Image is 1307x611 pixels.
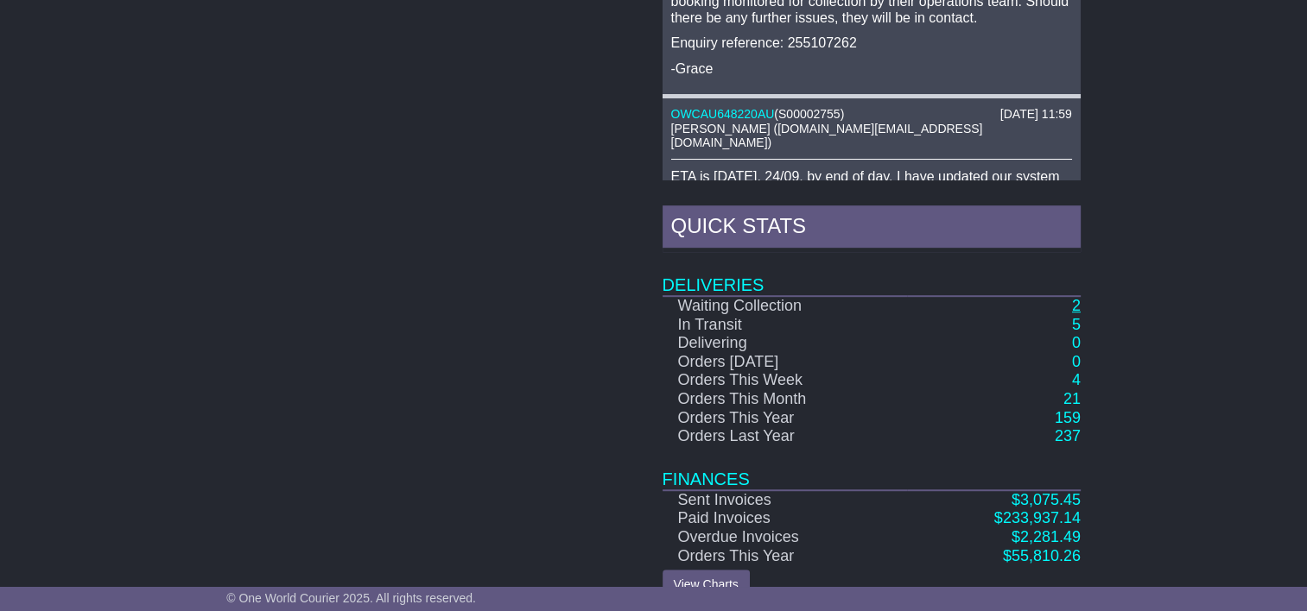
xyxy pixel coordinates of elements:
[663,205,1081,252] div: Quick Stats
[663,490,908,510] td: Sent Invoices
[671,35,1072,51] p: Enquiry reference: 255107262
[671,168,1072,201] p: ETA is [DATE], 24/09, by end of day. I have updated our system to reflect this information.
[1072,334,1081,351] a: 0
[1020,491,1081,508] span: 3,075.45
[226,591,476,605] span: © One World Courier 2025. All rights reserved.
[663,334,908,353] td: Delivering
[1003,547,1081,564] a: $55,810.26
[1020,528,1081,545] span: 2,281.49
[1003,509,1081,526] span: 233,937.14
[663,446,1081,490] td: Finances
[1063,390,1081,407] a: 21
[1055,427,1081,444] a: 237
[1072,297,1081,314] a: 2
[663,296,908,316] td: Waiting Collection
[663,390,908,409] td: Orders This Month
[1072,316,1081,333] a: 5
[663,409,908,428] td: Orders This Year
[1072,353,1081,370] a: 0
[663,371,908,390] td: Orders This Week
[994,509,1081,526] a: $233,937.14
[671,122,983,150] span: [PERSON_NAME] ([DOMAIN_NAME][EMAIL_ADDRESS][DOMAIN_NAME])
[671,107,1072,122] div: ( )
[663,528,908,547] td: Overdue Invoices
[1000,107,1072,122] div: [DATE] 11:59
[1012,547,1081,564] span: 55,810.26
[778,107,841,121] span: S00002755
[663,316,908,335] td: In Transit
[663,547,908,566] td: Orders This Year
[1012,491,1081,508] a: $3,075.45
[663,570,750,600] a: View Charts
[1055,409,1081,426] a: 159
[663,252,1081,296] td: Deliveries
[663,353,908,372] td: Orders [DATE]
[663,509,908,528] td: Paid Invoices
[1012,528,1081,545] a: $2,281.49
[1072,371,1081,388] a: 4
[671,107,775,121] a: OWCAU648220AU
[671,60,1072,77] p: -Grace
[663,427,908,446] td: Orders Last Year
